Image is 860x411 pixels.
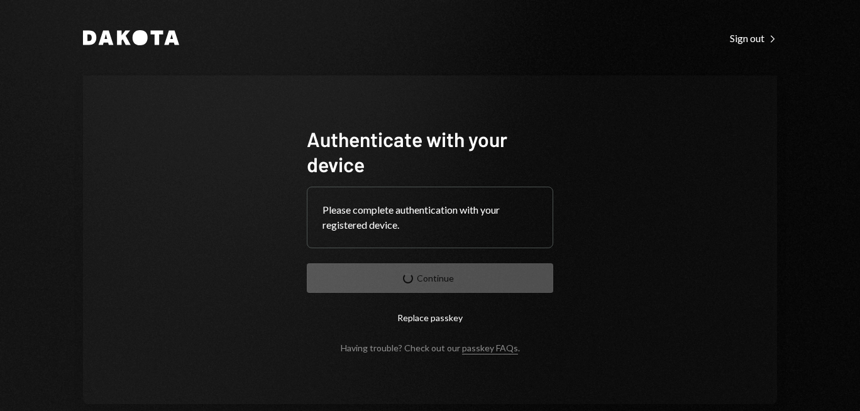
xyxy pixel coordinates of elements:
[341,342,520,353] div: Having trouble? Check out our .
[730,32,777,45] div: Sign out
[322,202,537,233] div: Please complete authentication with your registered device.
[307,303,553,332] button: Replace passkey
[307,126,553,177] h1: Authenticate with your device
[730,31,777,45] a: Sign out
[462,342,518,354] a: passkey FAQs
